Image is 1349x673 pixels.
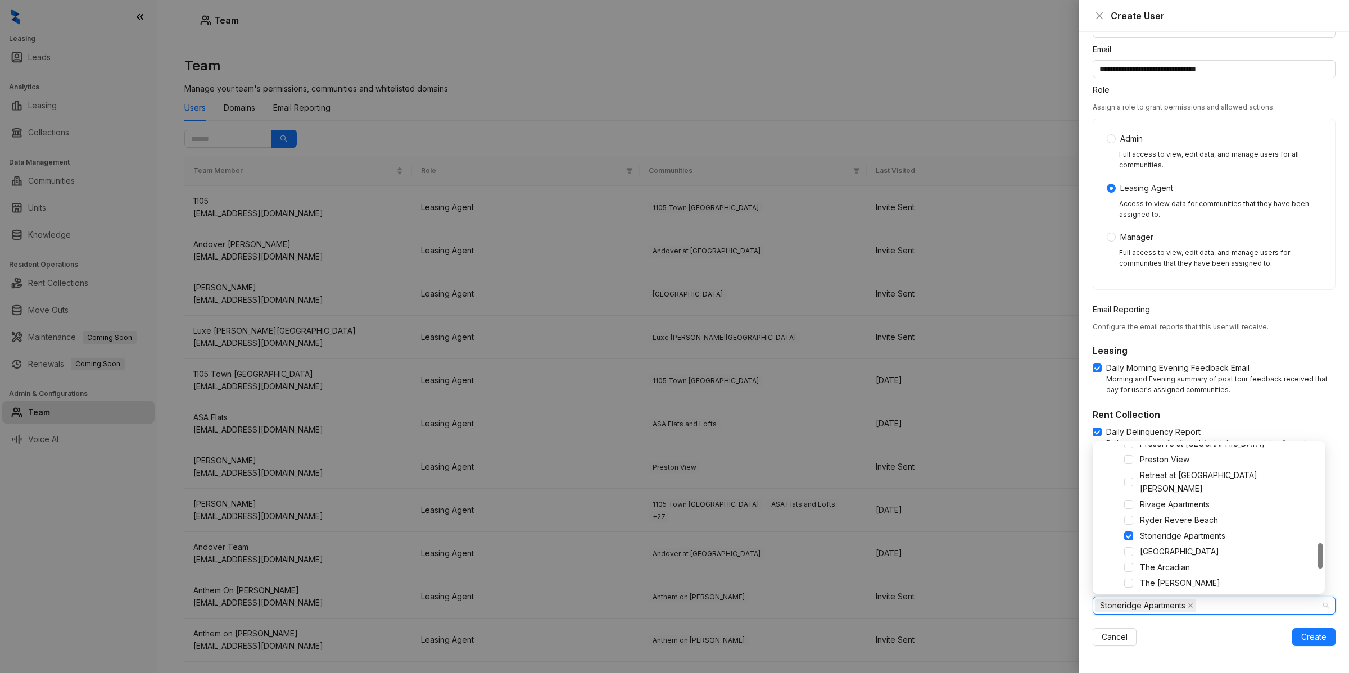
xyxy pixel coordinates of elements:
input: Email [1093,60,1336,78]
span: Ryder Revere Beach [1135,513,1323,527]
span: Manager [1116,231,1158,243]
span: close [1095,11,1104,20]
div: Morning and Evening summary of post tour feedback received that day for user's assigned communities. [1106,374,1336,395]
span: Stoneridge Apartments [1100,599,1185,612]
span: Assign a role to grant permissions and allowed actions. [1093,103,1275,111]
label: Role [1093,84,1117,96]
input: Communities [1198,599,1201,612]
span: close [1188,603,1193,608]
span: Daily Delinquency Report [1102,426,1205,438]
label: Email Reporting [1093,303,1157,316]
button: Close [1093,9,1106,22]
span: Leasing Agent [1116,182,1178,194]
h5: Leasing [1093,344,1336,357]
button: Create [1292,628,1336,646]
label: Email [1093,43,1119,56]
span: Retreat at [GEOGRAPHIC_DATA][PERSON_NAME] [1140,470,1257,493]
span: Summit Station [1135,545,1323,558]
span: The Arnold [1135,576,1323,590]
span: Configure the email reports that this user will receive. [1093,322,1269,331]
span: Preston View [1140,454,1189,464]
span: Ryder Revere Beach [1140,515,1218,525]
span: The Arcadian [1140,562,1190,572]
span: Rivage Apartments [1135,498,1323,511]
div: Access to view data for communities that they have been assigned to. [1119,199,1321,220]
span: Cancel [1102,631,1128,643]
span: Stoneridge Apartments [1140,531,1225,540]
h5: Rent Collection [1093,408,1336,421]
div: Daily morning email with updated delinquency status for rent collection across your assigned comm... [1106,438,1336,460]
div: Create User [1111,9,1336,22]
span: Preston View [1135,453,1323,466]
div: Full access to view, edit data, and manage users for all communities. [1119,149,1321,171]
span: [GEOGRAPHIC_DATA] [1140,547,1219,556]
span: The Arcadian [1135,561,1323,574]
span: The [PERSON_NAME] [1140,578,1220,588]
span: Rivage Apartments [1140,499,1210,509]
span: Admin [1116,133,1147,145]
span: Create [1301,631,1327,643]
span: Daily Morning Evening Feedback Email [1102,362,1254,374]
button: Cancel [1093,628,1137,646]
span: Stoneridge Apartments [1095,599,1196,612]
span: Stoneridge Apartments [1135,529,1323,543]
div: Full access to view, edit data, and manage users for communities that they have been assigned to. [1119,248,1321,269]
span: Retreat at Park Meadows [1135,469,1323,495]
